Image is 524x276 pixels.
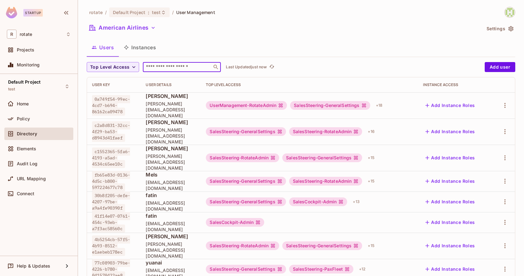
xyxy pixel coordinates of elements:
[146,241,196,259] span: [PERSON_NAME][EMAIL_ADDRESS][DOMAIN_NAME]
[423,197,477,207] button: Add Instance Roles
[17,264,50,269] span: Help & Updates
[92,235,130,256] span: 4b5254cb-57f5-4b93-8512-e1aebeb178ec
[484,24,515,34] button: Settings
[365,127,377,137] div: + 16
[226,65,267,70] p: Last Updated just now
[87,23,158,33] button: American Airlines
[119,40,161,55] button: Instances
[289,265,353,274] div: SalesSteering-PaxFleet
[8,87,15,92] span: test
[290,101,370,110] div: SalesSteering-GeneralSettings
[146,153,196,171] span: [PERSON_NAME][EMAIL_ADDRESS][DOMAIN_NAME]
[146,192,196,199] span: fatin
[92,212,130,233] span: 41f14e07-0761-454c-93eb-a7f3ac58560c
[423,82,487,87] div: Instance Access
[423,127,477,137] button: Add Instance Roles
[105,9,107,15] li: /
[20,32,32,37] span: Workspace: rotate
[289,177,362,186] div: SalesSteering-RotateAdmin
[146,200,196,212] span: [EMAIL_ADDRESS][DOMAIN_NAME]
[152,9,161,15] span: test
[206,153,279,162] div: SalesSteering-RotateAdmin
[146,171,196,178] span: Mels
[423,241,477,251] button: Add Instance Roles
[267,63,275,71] span: Click to refresh data
[282,153,362,162] div: SalesSteering-GeneralSettings
[17,146,36,151] span: Elements
[6,7,17,18] img: SReyMgAAAABJRU5ErkJggg==
[23,9,43,17] div: Startup
[92,95,130,116] span: 0a749f54-99ec-4cd7-b694-86162ca09478
[92,191,130,212] span: 30b8f205-defe-4207-97be-a9a4fe90390f
[365,176,377,186] div: + 15
[89,9,103,15] span: the active workspace
[268,63,275,71] button: refresh
[92,148,130,168] span: c1552365-5fa6-4193-a5ad-4534c65ee10c
[17,161,37,166] span: Audit Log
[373,100,385,110] div: + 18
[87,40,119,55] button: Users
[17,62,40,67] span: Monitoring
[423,153,477,163] button: Add Instance Roles
[7,30,17,39] span: R
[17,101,29,106] span: Home
[206,127,286,136] div: SalesSteering-GeneralSettings
[146,101,196,119] span: [PERSON_NAME][EMAIL_ADDRESS][DOMAIN_NAME]
[17,131,37,136] span: Directory
[485,62,515,72] button: Add user
[90,63,129,71] span: Top Level Access
[350,197,362,207] div: + 13
[146,179,196,191] span: [EMAIL_ADDRESS][DOMAIN_NAME]
[206,218,264,227] div: SalesCockpit-Admin
[365,153,377,163] div: + 15
[17,47,34,52] span: Projects
[8,80,41,85] span: Default Project
[146,233,196,240] span: [PERSON_NAME]
[206,241,279,250] div: SalesSteering-RotateAdmin
[146,82,196,87] div: User Details
[206,177,286,186] div: SalesSteering-GeneralSettings
[206,82,413,87] div: Top Level Access
[206,265,286,274] div: SalesSteering-GeneralSettings
[289,197,347,206] div: SalesCockpit-Admin
[17,191,34,196] span: Connect
[423,264,477,274] button: Add Instance Roles
[146,93,196,99] span: [PERSON_NAME]
[17,116,30,121] span: Policy
[206,197,286,206] div: SalesSteering-GeneralSettings
[206,101,287,110] div: UserManagement-RotateAdmin
[176,9,215,15] span: User Management
[282,241,362,250] div: SalesSteering-GeneralSettings
[87,62,139,72] button: Top Level Access
[113,9,145,15] span: Default Project
[505,7,515,17] img: fatin@letsrotate.com
[365,241,377,251] div: + 15
[423,176,477,186] button: Add Instance Roles
[423,100,477,110] button: Add Instance Roles
[423,217,477,227] button: Add Instance Roles
[269,64,274,70] span: refresh
[146,259,196,266] span: yuanai
[146,119,196,126] span: [PERSON_NAME]
[92,121,130,142] span: c2a8d831-32cc-4f29-ba53-d8943d41faef
[172,9,174,15] li: /
[146,127,196,145] span: [PERSON_NAME][EMAIL_ADDRESS][DOMAIN_NAME]
[92,82,136,87] div: User Key
[146,220,196,232] span: [EMAIL_ADDRESS][DOMAIN_NAME]
[146,212,196,219] span: fatin
[357,264,368,274] div: + 12
[289,127,362,136] div: SalesSteering-RotateAdmin
[17,176,46,181] span: URL Mapping
[92,171,130,191] span: fb65e83d-0136-4d5c-b800-597224677c78
[148,10,150,15] span: :
[146,145,196,152] span: [PERSON_NAME]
